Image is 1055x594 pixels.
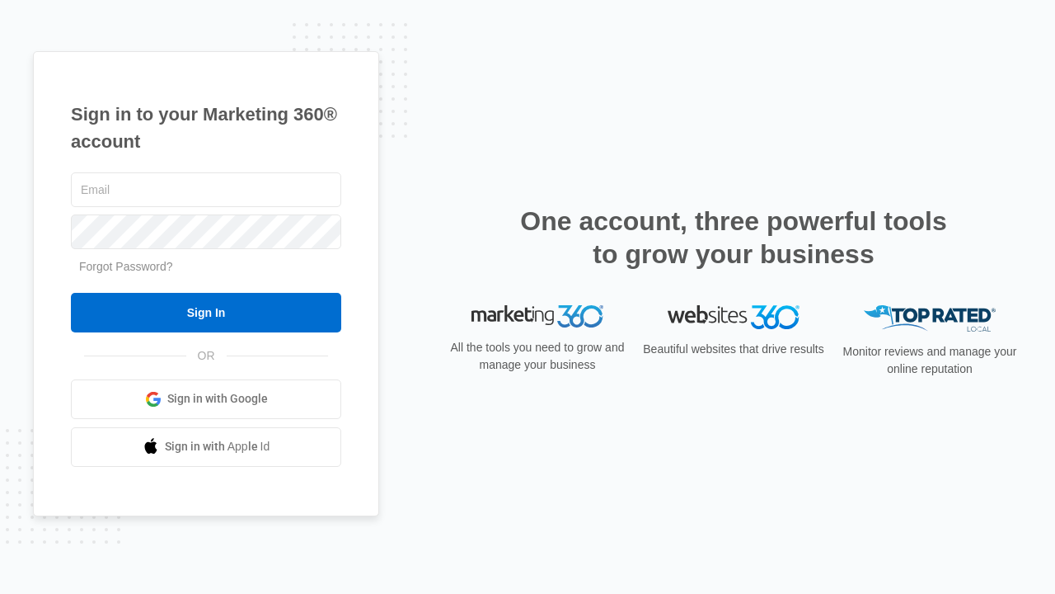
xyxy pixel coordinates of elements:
[186,347,227,365] span: OR
[515,205,952,271] h2: One account, three powerful tools to grow your business
[71,379,341,419] a: Sign in with Google
[445,339,630,374] p: All the tools you need to grow and manage your business
[71,427,341,467] a: Sign in with Apple Id
[864,305,996,332] img: Top Rated Local
[71,101,341,155] h1: Sign in to your Marketing 360® account
[71,172,341,207] input: Email
[71,293,341,332] input: Sign In
[165,438,270,455] span: Sign in with Apple Id
[668,305,799,329] img: Websites 360
[79,260,173,273] a: Forgot Password?
[167,390,268,408] span: Sign in with Google
[837,343,1022,378] p: Monitor reviews and manage your online reputation
[471,305,603,328] img: Marketing 360
[641,341,826,358] p: Beautiful websites that drive results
